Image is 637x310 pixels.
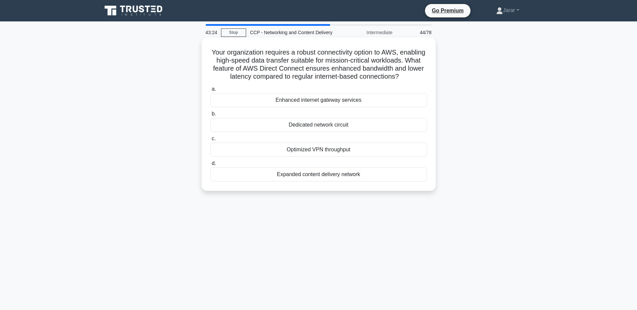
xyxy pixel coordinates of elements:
div: Optimized VPN throughput [210,143,427,157]
span: a. [212,86,216,92]
a: Go Premium [428,6,467,15]
div: Enhanced internet gateway services [210,93,427,107]
a: Jarar [480,4,535,17]
div: Expanded content delivery network [210,167,427,181]
span: c. [212,136,216,141]
h5: Your organization requires a robust connectivity option to AWS, enabling high-speed data transfer... [210,48,428,81]
span: d. [212,160,216,166]
div: 43:24 [202,26,221,39]
div: Intermediate [338,26,397,39]
div: CCP - Networking and Content Delivery [246,26,338,39]
div: Dedicated network circuit [210,118,427,132]
span: b. [212,111,216,117]
div: 44/78 [397,26,436,39]
a: Stop [221,28,246,37]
